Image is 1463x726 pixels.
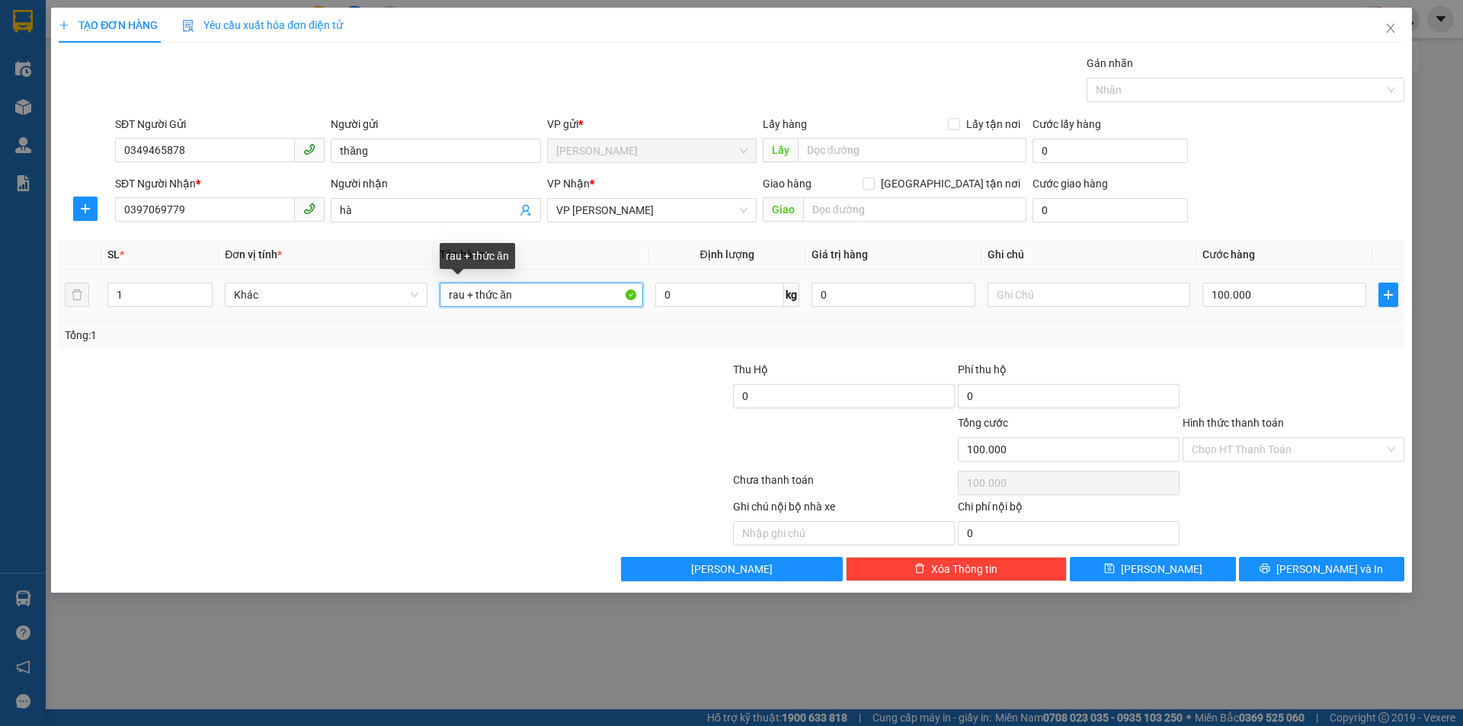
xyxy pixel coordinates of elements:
[1032,139,1188,163] input: Cước lấy hàng
[798,138,1026,162] input: Dọc đường
[1183,417,1284,429] label: Hình thức thanh toán
[812,283,975,307] input: 0
[763,118,807,130] span: Lấy hàng
[1121,561,1202,577] span: [PERSON_NAME]
[520,204,532,216] span: user-add
[59,19,158,31] span: TẠO ĐƠN HÀNG
[958,361,1180,384] div: Phí thu hộ
[65,283,89,307] button: delete
[733,498,955,521] div: Ghi chú nội bộ nhà xe
[1369,8,1412,50] button: Close
[960,116,1026,133] span: Lấy tận nơi
[225,248,282,261] span: Đơn vị tính
[331,175,540,192] div: Người nhận
[700,248,754,261] span: Định lượng
[1070,557,1235,581] button: save[PERSON_NAME]
[763,138,798,162] span: Lấy
[988,283,1190,307] input: Ghi Chú
[812,248,868,261] span: Giá trị hàng
[73,197,98,221] button: plus
[303,203,315,215] span: phone
[733,363,768,376] span: Thu Hộ
[182,20,194,32] img: icon
[1239,557,1404,581] button: printer[PERSON_NAME] và In
[784,283,799,307] span: kg
[846,557,1068,581] button: deleteXóa Thông tin
[303,143,315,155] span: phone
[621,557,843,581] button: [PERSON_NAME]
[440,243,515,269] div: rau + thức ăn
[1032,178,1108,190] label: Cước giao hàng
[1260,563,1270,575] span: printer
[931,561,997,577] span: Xóa Thông tin
[763,197,803,222] span: Giao
[1104,563,1115,575] span: save
[547,178,590,190] span: VP Nhận
[958,417,1008,429] span: Tổng cước
[115,175,325,192] div: SĐT Người Nhận
[1378,283,1398,307] button: plus
[803,197,1026,222] input: Dọc đường
[440,283,642,307] input: VD: Bàn, Ghế
[1032,198,1188,222] input: Cước giao hàng
[182,19,343,31] span: Yêu cầu xuất hóa đơn điện tử
[547,116,757,133] div: VP gửi
[115,116,325,133] div: SĐT Người Gửi
[1202,248,1255,261] span: Cước hàng
[958,498,1180,521] div: Chi phí nội bộ
[234,283,418,306] span: Khác
[733,521,955,545] input: Nhập ghi chú
[74,203,97,215] span: plus
[731,472,956,498] div: Chưa thanh toán
[1276,561,1383,577] span: [PERSON_NAME] và In
[556,139,748,162] span: Lý Nhân
[1379,289,1397,301] span: plus
[331,116,540,133] div: Người gửi
[59,20,69,30] span: plus
[981,240,1196,270] th: Ghi chú
[1032,118,1101,130] label: Cước lấy hàng
[107,248,120,261] span: SL
[763,178,812,190] span: Giao hàng
[65,327,565,344] div: Tổng: 1
[875,175,1026,192] span: [GEOGRAPHIC_DATA] tận nơi
[914,563,925,575] span: delete
[1385,22,1397,34] span: close
[691,561,773,577] span: [PERSON_NAME]
[1087,57,1133,69] label: Gán nhãn
[556,199,748,222] span: VP Nguyễn Quốc Trị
